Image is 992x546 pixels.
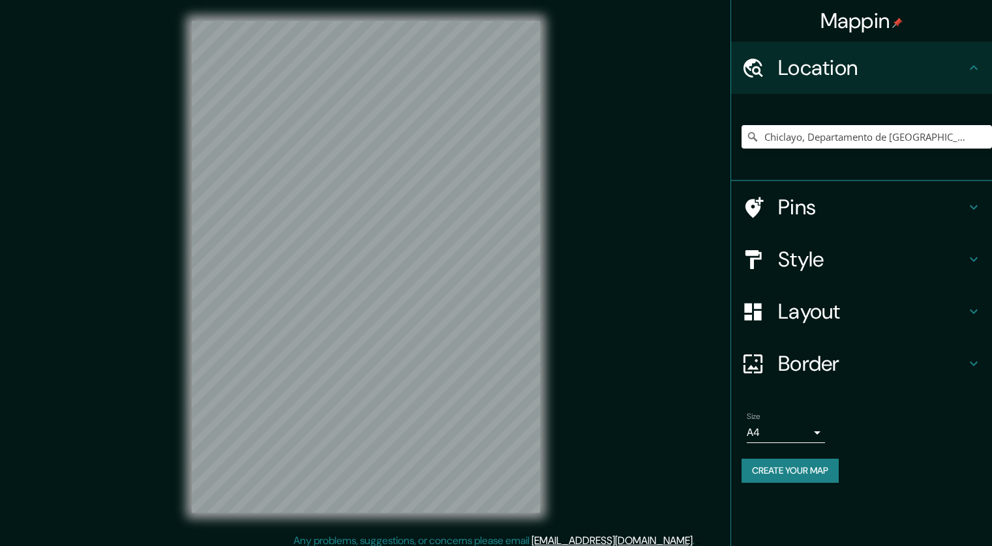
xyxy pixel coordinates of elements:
label: Size [747,411,760,422]
input: Pick your city or area [742,125,992,149]
div: Location [731,42,992,94]
div: Pins [731,181,992,233]
h4: Border [778,351,966,377]
img: pin-icon.png [892,18,903,28]
div: Border [731,338,992,390]
h4: Location [778,55,966,81]
h4: Style [778,246,966,272]
canvas: Map [192,21,540,513]
h4: Layout [778,298,966,324]
button: Create your map [742,459,839,483]
div: Style [731,233,992,285]
h4: Mappin [820,8,903,34]
div: A4 [747,422,825,443]
div: Layout [731,285,992,338]
h4: Pins [778,194,966,220]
